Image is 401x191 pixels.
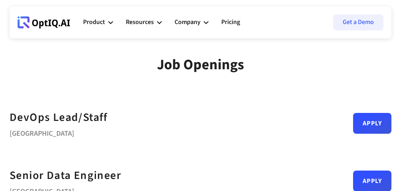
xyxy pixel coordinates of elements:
[221,10,240,34] a: Pricing
[175,17,200,28] div: Company
[333,14,383,30] a: Get a Demo
[83,17,105,28] div: Product
[10,167,121,185] a: Senior Data Engineer
[126,17,154,28] div: Resources
[10,109,108,127] a: DevOps Lead/Staff
[157,56,244,73] div: Job Openings
[18,10,70,34] a: Webflow Homepage
[353,113,391,134] a: Apply
[10,127,108,138] div: [GEOGRAPHIC_DATA]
